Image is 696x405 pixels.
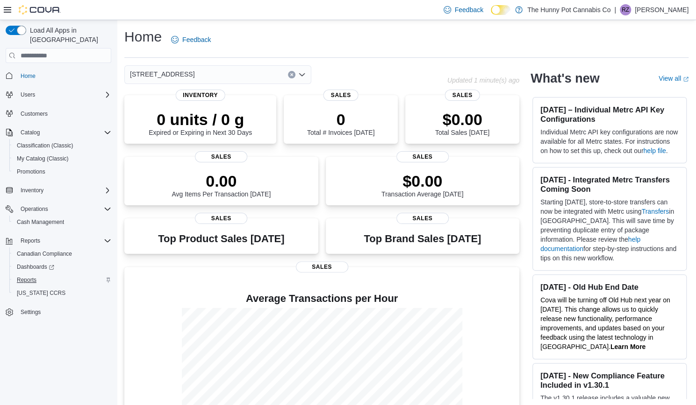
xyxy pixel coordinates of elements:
[13,248,76,259] a: Canadian Compliance
[381,172,464,190] p: $0.00
[195,151,247,162] span: Sales
[17,127,43,138] button: Catalog
[17,218,64,226] span: Cash Management
[17,250,72,258] span: Canadian Compliance
[6,65,111,343] nav: Complex example
[17,155,69,162] span: My Catalog (Classic)
[158,233,284,244] h3: Top Product Sales [DATE]
[2,184,115,197] button: Inventory
[13,166,111,177] span: Promotions
[17,89,39,100] button: Users
[540,282,679,292] h3: [DATE] - Old Hub End Date
[17,185,111,196] span: Inventory
[182,35,211,44] span: Feedback
[659,75,689,82] a: View allExternal link
[13,216,68,228] a: Cash Management
[447,77,519,84] p: Updated 1 minute(s) ago
[17,307,44,318] a: Settings
[17,263,54,271] span: Dashboards
[614,4,616,15] p: |
[540,296,670,350] span: Cova will be turning off Old Hub next year on [DATE]. This change allows us to quickly release ne...
[172,172,271,198] div: Avg Items Per Transaction [DATE]
[13,153,111,164] span: My Catalog (Classic)
[17,289,65,297] span: [US_STATE] CCRS
[13,166,49,177] a: Promotions
[2,234,115,247] button: Reports
[17,168,45,175] span: Promotions
[21,237,40,244] span: Reports
[298,71,306,78] button: Open list of options
[683,77,689,82] svg: External link
[323,90,359,101] span: Sales
[9,216,115,229] button: Cash Management
[2,107,115,120] button: Customers
[540,371,679,390] h3: [DATE] - New Compliance Feature Included in v1.30.1
[17,185,47,196] button: Inventory
[17,203,111,215] span: Operations
[13,140,77,151] a: Classification (Classic)
[13,274,40,286] a: Reports
[17,70,111,81] span: Home
[132,293,512,304] h4: Average Transactions per Hour
[2,88,115,101] button: Users
[307,110,374,136] div: Total # Invoices [DATE]
[9,286,115,300] button: [US_STATE] CCRS
[13,261,111,272] span: Dashboards
[540,105,679,124] h3: [DATE] – Individual Metrc API Key Configurations
[455,5,483,14] span: Feedback
[540,197,679,263] p: Starting [DATE], store-to-store transfers can now be integrated with Metrc using in [GEOGRAPHIC_D...
[540,127,679,155] p: Individual Metrc API key configurations are now available for all Metrc states. For instructions ...
[21,205,48,213] span: Operations
[21,91,35,98] span: Users
[2,126,115,139] button: Catalog
[13,248,111,259] span: Canadian Compliance
[9,247,115,260] button: Canadian Compliance
[2,305,115,319] button: Settings
[21,187,43,194] span: Inventory
[643,147,666,154] a: help file
[364,233,481,244] h3: Top Brand Sales [DATE]
[9,273,115,286] button: Reports
[21,308,41,316] span: Settings
[622,4,629,15] span: RZ
[17,235,111,246] span: Reports
[13,287,69,299] a: [US_STATE] CCRS
[9,152,115,165] button: My Catalog (Classic)
[2,69,115,82] button: Home
[610,343,646,350] strong: Learn More
[172,172,271,190] p: 0.00
[13,287,111,299] span: Washington CCRS
[381,172,464,198] div: Transaction Average [DATE]
[21,72,36,80] span: Home
[17,142,73,149] span: Classification (Classic)
[167,30,215,49] a: Feedback
[17,276,36,284] span: Reports
[26,26,111,44] span: Load All Apps in [GEOGRAPHIC_DATA]
[531,71,599,86] h2: What's new
[527,4,610,15] p: The Hunny Pot Cannabis Co
[435,110,489,129] p: $0.00
[175,90,225,101] span: Inventory
[21,129,40,136] span: Catalog
[13,140,111,151] span: Classification (Classic)
[445,90,480,101] span: Sales
[635,4,689,15] p: [PERSON_NAME]
[307,110,374,129] p: 0
[17,108,51,119] a: Customers
[149,110,252,136] div: Expired or Expiring in Next 30 Days
[641,208,669,215] a: Transfers
[440,0,487,19] a: Feedback
[620,4,631,15] div: Ramon Zavalza
[17,306,111,318] span: Settings
[19,5,61,14] img: Cova
[9,165,115,178] button: Promotions
[21,110,48,118] span: Customers
[396,151,449,162] span: Sales
[296,261,348,272] span: Sales
[17,70,39,82] a: Home
[13,274,111,286] span: Reports
[149,110,252,129] p: 0 units / 0 g
[9,139,115,152] button: Classification (Classic)
[9,260,115,273] a: Dashboards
